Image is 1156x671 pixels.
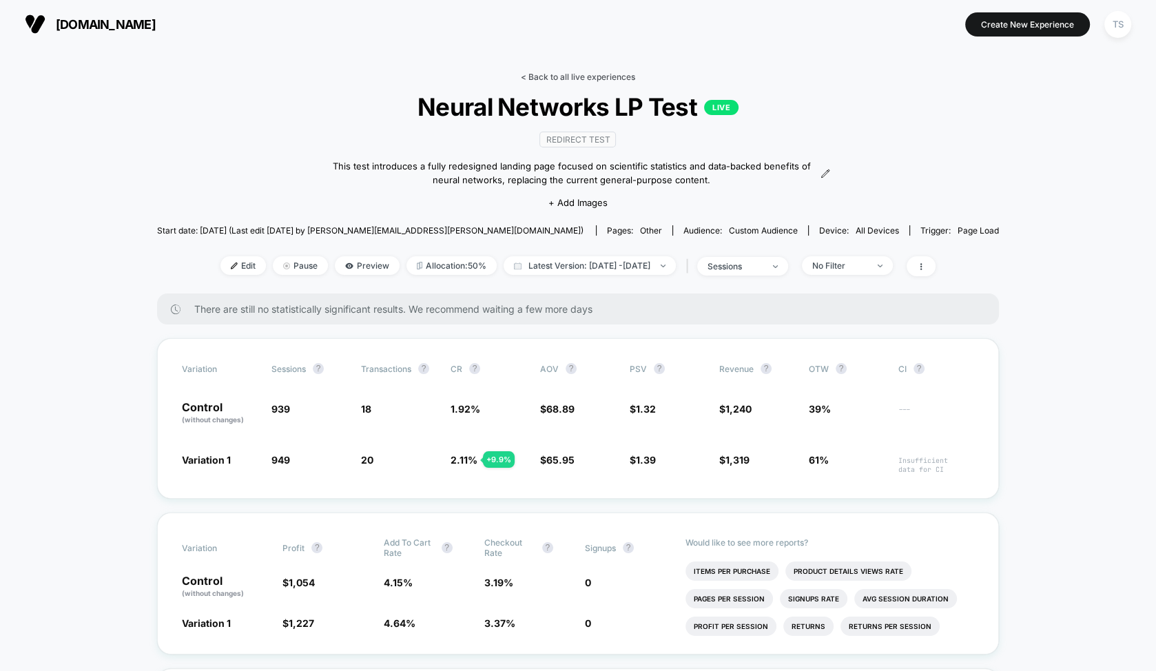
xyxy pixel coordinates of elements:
[484,617,515,629] span: 3.37 %
[685,617,776,636] li: Profit Per Session
[685,561,778,581] li: Items Per Purchase
[384,617,415,629] span: 4.64 %
[630,454,656,466] span: $
[809,363,885,374] span: OTW
[311,542,322,553] button: ?
[273,256,328,275] span: Pause
[182,575,269,599] p: Control
[1100,10,1135,39] button: TS
[661,265,665,267] img: end
[451,454,477,466] span: 2.11 %
[566,363,577,374] button: ?
[361,454,373,466] span: 20
[540,454,575,466] span: $
[546,403,575,415] span: 68.89
[25,14,45,34] img: Visually logo
[773,265,778,268] img: end
[282,617,314,629] span: $
[623,542,634,553] button: ?
[719,454,750,466] span: $
[719,403,752,415] span: $
[630,403,656,415] span: $
[898,363,974,374] span: CI
[585,617,591,629] span: 0
[451,364,462,374] span: CR
[780,589,847,608] li: Signups Rate
[719,364,754,374] span: Revenue
[361,403,371,415] span: 18
[725,403,752,415] span: 1,240
[21,13,160,35] button: [DOMAIN_NAME]
[361,364,411,374] span: Transactions
[840,617,940,636] li: Returns Per Session
[220,256,266,275] span: Edit
[640,225,662,236] span: other
[540,403,575,415] span: $
[898,456,974,474] span: Insufficient data for CI
[1104,11,1131,38] div: TS
[654,363,665,374] button: ?
[271,454,290,466] span: 949
[836,363,847,374] button: ?
[271,364,306,374] span: Sessions
[271,403,290,415] span: 939
[683,225,798,236] div: Audience:
[607,225,662,236] div: Pages:
[289,617,314,629] span: 1,227
[442,542,453,553] button: ?
[282,577,315,588] span: $
[685,589,773,608] li: Pages Per Session
[785,561,911,581] li: Product Details Views Rate
[384,537,435,558] span: Add To Cart Rate
[514,262,522,269] img: calendar
[548,197,608,208] span: + Add Images
[231,262,238,269] img: edit
[504,256,676,275] span: Latest Version: [DATE] - [DATE]
[182,402,258,425] p: Control
[725,454,750,466] span: 1,319
[182,537,258,558] span: Variation
[542,542,553,553] button: ?
[182,415,244,424] span: (without changes)
[854,589,957,608] li: Avg Session Duration
[856,225,899,236] span: all devices
[182,617,231,629] span: Variation 1
[965,12,1090,37] button: Create New Experience
[484,537,535,558] span: Checkout Rate
[418,363,429,374] button: ?
[199,92,956,121] span: Neural Networks LP Test
[708,261,763,271] div: sessions
[335,256,400,275] span: Preview
[540,364,559,374] span: AOV
[406,256,497,275] span: Allocation: 50%
[483,451,515,468] div: + 9.9 %
[704,100,739,115] p: LIVE
[417,262,422,269] img: rebalance
[585,543,616,553] span: Signups
[636,403,656,415] span: 1.32
[685,537,974,548] p: Would like to see more reports?
[194,303,971,315] span: There are still no statistically significant results. We recommend waiting a few more days
[451,403,480,415] span: 1.92 %
[812,260,867,271] div: No Filter
[283,262,290,269] img: end
[313,363,324,374] button: ?
[630,364,647,374] span: PSV
[636,454,656,466] span: 1.39
[809,454,829,466] span: 61%
[384,577,413,588] span: 4.15 %
[469,363,480,374] button: ?
[539,132,616,147] span: Redirect Test
[898,405,974,425] span: ---
[326,160,818,187] span: This test introduces a fully redesigned landing page focused on scientific statistics and data-ba...
[521,72,635,82] a: < Back to all live experiences
[282,543,305,553] span: Profit
[157,225,584,236] span: Start date: [DATE] (Last edit [DATE] by [PERSON_NAME][EMAIL_ADDRESS][PERSON_NAME][DOMAIN_NAME])
[182,454,231,466] span: Variation 1
[585,577,591,588] span: 0
[289,577,315,588] span: 1,054
[808,225,909,236] span: Device:
[182,589,244,597] span: (without changes)
[56,17,156,32] span: [DOMAIN_NAME]
[958,225,999,236] span: Page Load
